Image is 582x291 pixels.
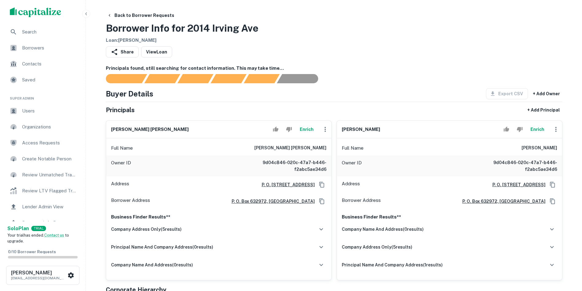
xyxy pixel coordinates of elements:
button: Copy Address [548,180,557,189]
a: Review LTV Flagged Transactions [5,183,81,198]
h6: principal name and company address ( 1 results) [342,262,443,268]
a: Search [5,25,81,39]
button: + Add Principal [525,104,562,116]
iframe: Chat Widget [551,242,582,271]
h6: [PERSON_NAME] [PERSON_NAME] [111,126,189,133]
span: Contacts [22,60,77,68]
button: Enrich [297,123,317,136]
a: P. O. [STREET_ADDRESS] [488,181,545,188]
h6: [PERSON_NAME] [PERSON_NAME] [254,144,326,152]
div: Access Requests [5,136,81,150]
h6: 9d04c846-020c-47a7-b446-f2abc5ae34d6 [253,159,326,173]
div: Principals found, AI now looking for contact information... [210,74,246,83]
p: Full Name [111,144,133,152]
div: Sending borrower request to AI... [98,74,145,83]
button: Copy Address [317,180,326,189]
a: Lender Admin View [5,199,81,214]
p: Borrower Address [342,197,381,206]
span: Review Unmatched Transactions [22,171,77,179]
h6: company name and address ( 0 results) [111,262,193,268]
a: Review Unmatched Transactions [5,167,81,182]
span: Lender Admin View [22,203,77,210]
div: Borrowers [5,41,81,55]
span: Borrower Info Requests [22,219,77,226]
div: AI fulfillment process complete. [277,74,326,83]
button: Accept [501,123,512,136]
a: Contacts [5,57,81,71]
div: TRIAL [31,226,46,231]
img: capitalize-logo.png [10,7,61,17]
a: P. O. [STREET_ADDRESS] [257,181,315,188]
h3: Borrower Info for 2014 Irving Ave [106,21,258,36]
a: p. o. box 632972, [GEOGRAPHIC_DATA] [227,198,315,205]
button: Copy Address [548,197,557,206]
span: Users [22,107,77,115]
button: Reject [283,123,294,136]
p: Address [111,180,129,189]
p: Owner ID [111,159,131,173]
button: [PERSON_NAME][EMAIL_ADDRESS][DOMAIN_NAME] [6,266,79,285]
p: Borrower Address [111,197,150,206]
h6: company address only ( 5 results) [111,226,182,233]
a: Borrower Info Requests [5,215,81,230]
li: Super Admin [5,88,81,104]
a: ViewLoan [141,46,172,57]
h6: principal name and company address ( 0 results) [111,244,213,250]
button: Share [106,46,139,57]
p: Business Finder Results** [111,213,326,221]
div: Principals found, still searching for contact information. This may take time... [244,74,279,83]
span: Borrowers [22,44,77,52]
h6: company address only ( 5 results) [342,244,412,250]
h6: [PERSON_NAME] [11,270,66,275]
button: Copy Address [317,197,326,206]
a: Contact us [44,233,64,238]
span: Review LTV Flagged Transactions [22,187,77,195]
span: Create Notable Person [22,155,77,163]
span: Organizations [22,123,77,131]
span: Access Requests [22,139,77,147]
div: Documents found, AI parsing details... [177,74,213,83]
a: p. o. box 632972, [GEOGRAPHIC_DATA] [457,198,545,205]
h6: [PERSON_NAME] [522,144,557,152]
p: Full Name [342,144,364,152]
a: Create Notable Person [5,151,81,166]
h6: Principals found, still searching for contact information. This may take time... [106,65,562,72]
button: Reject [514,123,525,136]
a: SoloPlan [7,225,29,232]
button: Back to Borrower Requests [105,10,177,21]
h4: Buyer Details [106,88,153,99]
p: Owner ID [342,159,362,173]
p: Business Finder Results** [342,213,557,221]
h6: Loan : [PERSON_NAME] [106,37,258,44]
span: Search [22,28,77,36]
button: Accept [270,123,281,136]
button: Enrich [528,123,547,136]
a: Users [5,104,81,118]
h5: Principals [106,105,135,115]
button: + Add Owner [530,88,562,99]
p: Address [342,180,360,189]
span: 0 / 10 Borrower Requests [8,250,56,254]
a: Saved [5,73,81,87]
div: Your request is received and processing... [144,74,180,83]
h6: 9d04c846-020c-47a7-b446-f2abc5ae34d6 [484,159,557,173]
strong: Solo Plan [7,226,29,231]
a: Organizations [5,120,81,134]
h6: company name and address ( 0 results) [342,226,424,233]
span: Saved [22,76,77,84]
